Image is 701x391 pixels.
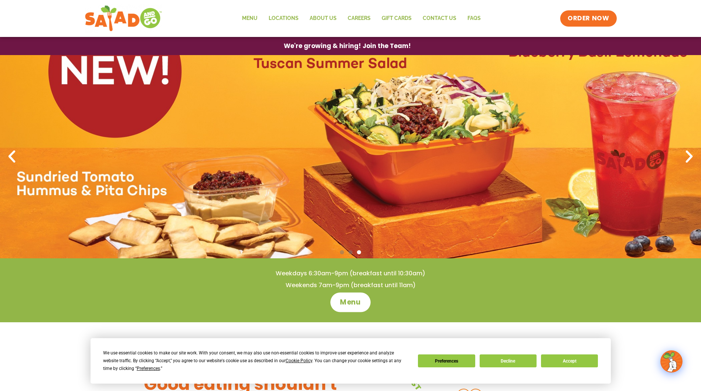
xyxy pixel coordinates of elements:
[560,10,616,27] a: ORDER NOW
[462,10,486,27] a: FAQs
[357,250,361,254] span: Go to slide 3
[376,10,417,27] a: GIFT CARDS
[236,10,486,27] nav: Menu
[340,250,344,254] span: Go to slide 1
[681,149,697,165] div: Next slide
[284,43,411,49] span: We're growing & hiring! Join the Team!
[85,4,163,33] img: new-SAG-logo-768×292
[15,281,686,289] h4: Weekends 7am-9pm (breakfast until 11am)
[340,297,361,307] span: Menu
[304,10,342,27] a: About Us
[263,10,304,27] a: Locations
[330,292,371,312] a: Menu
[541,354,598,367] button: Accept
[568,14,609,23] span: ORDER NOW
[417,10,462,27] a: Contact Us
[15,269,686,278] h4: Weekdays 6:30am-9pm (breakfast until 10:30am)
[91,338,611,384] div: Cookie Consent Prompt
[236,10,263,27] a: Menu
[342,10,376,27] a: Careers
[286,358,312,363] span: Cookie Policy
[661,351,682,372] img: wpChatIcon
[103,349,409,373] div: We use essential cookies to make our site work. With your consent, we may also use non-essential ...
[273,37,422,55] a: We're growing & hiring! Join the Team!
[137,366,160,371] span: Preferences
[348,250,353,254] span: Go to slide 2
[418,354,475,367] button: Preferences
[4,149,20,165] div: Previous slide
[480,354,537,367] button: Decline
